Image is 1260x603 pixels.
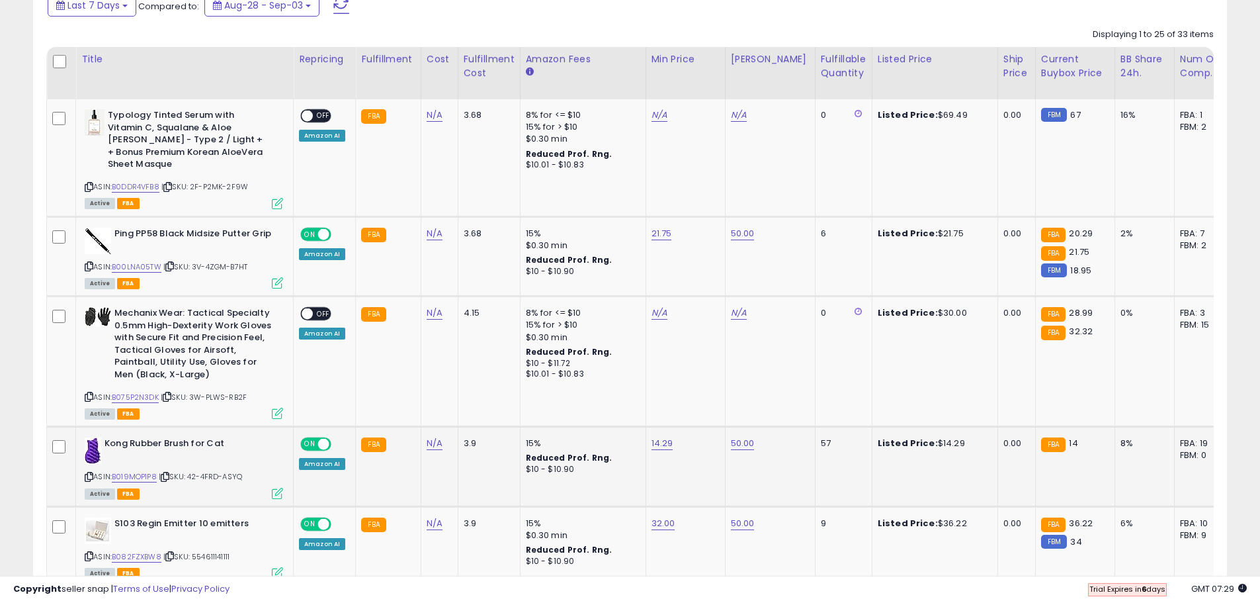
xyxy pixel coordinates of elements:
[299,130,345,142] div: Amazon AI
[464,109,510,121] div: 3.68
[878,227,938,240] b: Listed Price:
[85,488,115,500] span: All listings currently available for purchase on Amazon
[85,307,111,326] img: 41RX6hFBTpL._SL40_.jpg
[427,109,442,122] a: N/A
[464,228,510,240] div: 3.68
[1041,228,1066,242] small: FBA
[114,307,275,384] b: Mechanix Wear: Tactical Specialty 0.5mm High-Dexterity Work Gloves with Secure Fit and Precision ...
[329,518,351,530] span: OFF
[161,392,247,402] span: | SKU: 3W-PLWS-RB2F
[361,109,386,124] small: FBA
[85,198,115,209] span: All listings currently available for purchase on Amazon
[1180,240,1224,252] div: FBM: 2
[1120,307,1164,319] div: 0%
[85,228,111,254] img: 31IKK0YeNzL._SL40_.jpg
[526,109,636,121] div: 8% for <= $10
[526,121,636,133] div: 15% for > $10
[878,306,938,319] b: Listed Price:
[878,437,938,449] b: Listed Price:
[427,437,442,450] a: N/A
[1070,109,1080,121] span: 67
[526,148,612,160] b: Reduced Prof. Rng.
[361,518,386,532] small: FBA
[13,583,230,596] div: seller snap | |
[878,109,938,121] b: Listed Price:
[313,111,334,122] span: OFF
[1003,52,1030,80] div: Ship Price
[163,261,247,272] span: | SKU: 3V-4ZGM-B7HT
[1093,28,1214,41] div: Displaying 1 to 25 of 33 items
[108,109,269,174] b: Typology Tinted Serum with Vitamin C, Squalane & Aloe [PERSON_NAME] - Type 2 / Light + + Bonus Pr...
[1041,307,1066,322] small: FBA
[878,438,987,449] div: $14.29
[878,307,987,319] div: $30.00
[1041,438,1066,452] small: FBA
[302,228,318,240] span: ON
[1069,325,1093,338] span: 32.32
[1069,437,1077,449] span: 14
[1041,246,1066,261] small: FBA
[1180,109,1224,121] div: FBA: 1
[651,109,667,122] a: N/A
[361,307,386,322] small: FBA
[1180,530,1224,541] div: FBM: 9
[526,530,636,541] div: $0.30 min
[1041,326,1066,340] small: FBA
[821,518,862,530] div: 9
[105,438,265,453] b: Kong Rubber Brush for Cat
[1180,518,1224,530] div: FBA: 10
[299,52,350,66] div: Repricing
[1003,518,1025,530] div: 0.00
[302,439,318,450] span: ON
[821,109,862,121] div: 0
[526,254,612,265] b: Reduced Prof. Rng.
[1180,449,1224,461] div: FBM: 0
[1120,228,1164,240] div: 2%
[878,109,987,121] div: $69.49
[878,52,992,66] div: Listed Price
[85,438,101,464] img: 41+cNojcOSL._SL40_.jpg
[1180,121,1224,133] div: FBM: 2
[171,582,230,595] a: Privacy Policy
[1120,438,1164,449] div: 8%
[113,582,169,595] a: Terms of Use
[117,278,140,289] span: FBA
[651,52,720,66] div: Min Price
[878,228,987,240] div: $21.75
[85,307,283,418] div: ASIN:
[1180,307,1224,319] div: FBA: 3
[878,518,987,530] div: $36.22
[1120,52,1169,80] div: BB Share 24h.
[526,369,636,380] div: $10.01 - $10.83
[161,181,248,192] span: | SKU: 2F-P2MK-2F9W
[1120,518,1164,530] div: 6%
[526,307,636,319] div: 8% for <= $10
[112,181,159,193] a: B0DDR4VFB8
[1142,584,1146,594] b: 6
[427,517,442,530] a: N/A
[427,306,442,320] a: N/A
[651,437,673,450] a: 14.29
[299,248,345,260] div: Amazon AI
[85,278,115,289] span: All listings currently available for purchase on Amazon
[821,307,862,319] div: 0
[526,160,636,171] div: $10.01 - $10.83
[731,227,755,240] a: 50.00
[1003,438,1025,449] div: 0.00
[821,52,866,80] div: Fulfillable Quantity
[526,228,636,240] div: 15%
[329,228,351,240] span: OFF
[299,328,345,340] div: Amazon AI
[1041,263,1067,277] small: FBM
[526,544,612,555] b: Reduced Prof. Rng.
[427,52,452,66] div: Cost
[1003,109,1025,121] div: 0.00
[1070,535,1081,548] span: 34
[1069,246,1089,258] span: 21.75
[526,240,636,252] div: $0.30 min
[464,52,515,80] div: Fulfillment Cost
[651,306,667,320] a: N/A
[526,52,640,66] div: Amazon Fees
[526,346,612,357] b: Reduced Prof. Rng.
[1003,307,1025,319] div: 0.00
